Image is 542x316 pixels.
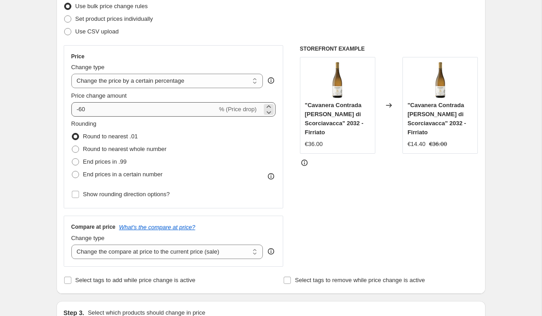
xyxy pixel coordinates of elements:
h3: Price [71,53,84,60]
span: Show rounding direction options? [83,191,170,198]
button: What's the compare at price? [119,224,196,231]
span: Use CSV upload [75,28,119,35]
span: Set product prices individually [75,15,153,22]
div: €14.40 [407,140,425,149]
h3: Compare at price [71,223,116,231]
span: Use bulk price change rules [75,3,148,9]
div: help [266,247,276,256]
h6: STOREFRONT EXAMPLE [300,45,478,52]
span: % (Price drop) [219,106,257,113]
span: Select tags to remove while price change is active [295,277,425,283]
span: Select tags to add while price change is active [75,277,196,283]
input: -15 [71,102,217,117]
span: Change type [71,64,105,71]
span: Round to nearest .01 [83,133,138,140]
div: help [266,76,276,85]
span: Price change amount [71,92,127,99]
span: End prices in a certain number [83,171,163,178]
strike: €36.00 [429,140,447,149]
span: "Cavanera Contrada [PERSON_NAME] di Scorciavacca" 2032 - Firriato [407,102,466,136]
div: €36.00 [305,140,323,149]
span: Rounding [71,120,97,127]
img: cava_7_1_1_1_80x.jpg [319,62,355,98]
img: cava_7_1_1_1_80x.jpg [422,62,458,98]
span: End prices in .99 [83,158,127,165]
span: Change type [71,235,105,241]
span: Round to nearest whole number [83,146,167,152]
span: "Cavanera Contrada [PERSON_NAME] di Scorciavacca" 2032 - Firriato [305,102,364,136]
